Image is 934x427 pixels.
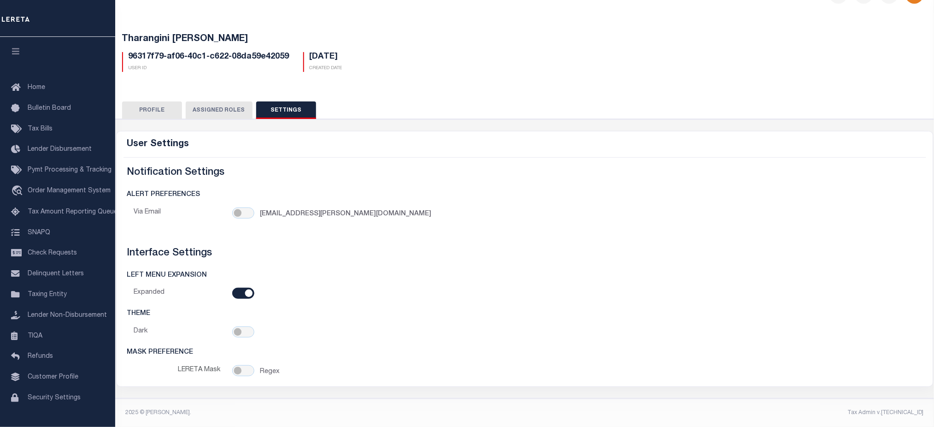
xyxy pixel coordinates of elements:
[134,365,221,375] div: LERETA Mask
[28,395,81,401] span: Security Settings
[28,271,84,277] span: Delinquent Letters
[127,310,151,317] h6: THEME
[28,167,112,173] span: Pymt Processing & Tracking
[256,101,316,119] button: Settings
[127,191,200,198] h6: ALERT PREFERENCES
[28,126,53,132] span: Tax Bills
[28,209,117,215] span: Tax Amount Reporting Queue
[28,250,77,256] span: Check Requests
[127,272,207,279] h6: LEFT MENU EXPANSION
[134,288,221,298] div: Expanded
[122,101,182,119] button: Profile
[28,146,92,153] span: Lender Disbursement
[532,409,924,417] div: Tax Admin v.[TECHNICAL_ID]
[119,409,525,417] div: 2025 © [PERSON_NAME].
[310,52,342,62] h5: [DATE]
[28,229,50,236] span: SNAPQ
[28,353,53,360] span: Refunds
[134,208,221,218] div: Via Email
[122,35,248,44] span: Tharangini [PERSON_NAME]
[129,65,289,72] p: User Id
[254,365,521,378] div: Regex
[127,167,225,178] h4: Notification Settings
[28,84,45,91] span: Home
[134,326,221,337] div: Dark
[127,248,212,258] h4: Interface Settings
[129,52,289,62] h5: 96317f79-af06-40c1-c622-08da59e42059
[28,291,67,298] span: Taxing Entity
[28,374,78,380] span: Customer Profile
[28,332,42,339] span: TIQA
[28,188,111,194] span: Order Management System
[127,140,189,149] h4: User Settings
[127,349,194,356] h6: MASK PREFERENCE
[260,208,432,220] label: [EMAIL_ADDRESS][PERSON_NAME][DOMAIN_NAME]
[310,65,342,72] p: Created Date
[28,105,71,112] span: Bulletin Board
[28,312,107,319] span: Lender Non-Disbursement
[186,101,253,119] button: Assigned Roles
[11,185,26,197] i: travel_explore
